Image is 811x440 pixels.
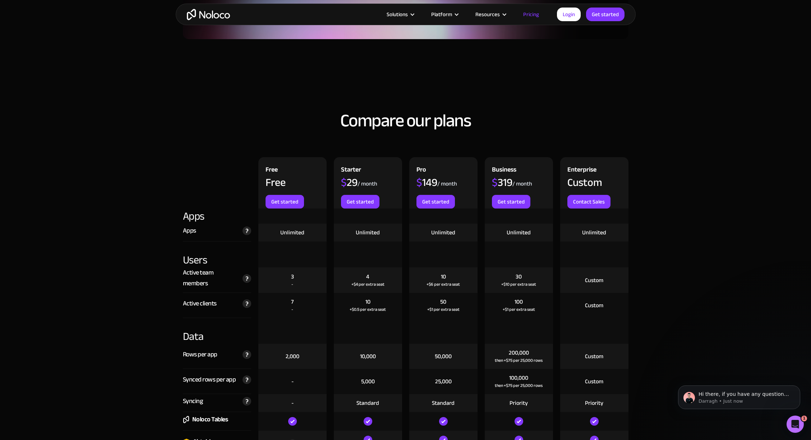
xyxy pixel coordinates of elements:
div: Data [183,318,251,344]
div: Resources [475,10,500,19]
div: +$10 per extra seat [501,281,536,288]
a: Get started [266,195,304,209]
span: 1 [801,416,807,421]
div: Unlimited [431,229,455,237]
a: Get started [492,195,530,209]
div: Unlimited [582,229,606,237]
a: Login [557,8,581,21]
div: 50,000 [435,352,452,360]
div: Platform [422,10,466,19]
div: Custom [585,378,603,385]
div: then +$75 per 25,000 rows [495,357,543,364]
span: $ [416,172,422,192]
div: Rows per app [183,349,217,360]
div: 5,000 [361,378,375,385]
div: Standard [432,399,455,407]
div: Resources [466,10,514,19]
div: Priority [510,399,528,407]
div: Platform [431,10,452,19]
div: Free [266,177,286,188]
div: 149 [416,177,437,188]
div: Solutions [378,10,422,19]
div: Priority [585,399,603,407]
div: Standard [356,399,379,407]
div: / month [512,180,532,188]
div: Custom [585,352,603,360]
div: Unlimited [507,229,531,237]
a: home [187,9,230,20]
span: $ [492,172,498,192]
div: Unlimited [280,229,304,237]
div: +$4 per extra seat [351,281,384,288]
div: Pro [416,164,426,177]
h2: Compare our plans [183,111,628,130]
div: - [291,378,294,385]
span: $ [341,172,347,192]
div: Noloco Tables [192,414,228,425]
div: / month [358,180,377,188]
div: +$0.5 per extra seat [350,306,386,313]
div: Users [183,242,251,267]
div: 10,000 [360,352,376,360]
a: Get started [341,195,379,209]
div: Business [492,164,516,177]
div: 25,000 [435,378,452,385]
iframe: Intercom notifications message [667,370,811,421]
div: Solutions [387,10,408,19]
div: +$6 per extra seat [427,281,460,288]
div: +$1 per extra seat [503,306,535,313]
div: 29 [341,177,358,188]
div: / month [437,180,457,188]
div: Apps [183,225,196,236]
div: 4 [366,273,369,281]
div: - [291,281,293,288]
div: Active clients [183,298,217,309]
div: 7 [291,298,294,306]
div: 100 [515,298,523,306]
div: Custom [585,276,603,284]
div: Apps [183,209,251,224]
div: Syncing [183,396,203,407]
div: Unlimited [356,229,380,237]
div: Custom [585,301,603,309]
div: Enterprise [567,164,596,177]
a: Pricing [514,10,548,19]
a: Get started [586,8,625,21]
div: then +$75 per 25,000 rows [495,382,543,389]
div: Starter [341,164,361,177]
div: +$1 per extra seat [427,306,460,313]
div: 2,000 [286,352,299,360]
div: 10 [365,298,370,306]
div: Synced rows per app [183,374,236,385]
a: Get started [416,195,455,209]
div: - [291,399,294,407]
a: Contact Sales [567,195,610,209]
div: - [291,306,293,313]
div: 30 [516,273,522,281]
div: 319 [492,177,512,188]
iframe: Intercom live chat [787,416,804,433]
div: 200,000 [509,349,529,357]
div: Free [266,164,278,177]
div: 50 [440,298,446,306]
div: Active team members [183,267,239,289]
div: 10 [441,273,446,281]
div: Custom [567,177,602,188]
div: 3 [291,273,294,281]
div: 100,000 [509,374,528,382]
